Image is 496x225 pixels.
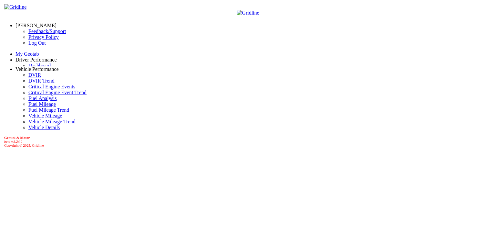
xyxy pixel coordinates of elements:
a: Vehicle Details [28,125,60,130]
a: [PERSON_NAME] [15,23,57,28]
div: Copyright © 2025, Gridline [4,136,493,147]
a: Dashboard [28,63,51,68]
a: Driver Performance [15,57,57,62]
a: Vehicle Mileage Trend [28,119,76,124]
img: Gridline [237,10,259,16]
a: Vehicle Performance [15,66,59,72]
a: Critical Engine Events [28,84,75,89]
a: My Geotab [15,51,39,57]
a: Fuel Analysis [28,96,57,101]
a: DVIR Trend [28,78,54,84]
b: Gemini & Motor [4,136,30,140]
a: Fuel Mileage Trend [28,107,69,113]
a: Feedback/Support [28,28,66,34]
a: Privacy Policy [28,34,59,40]
a: Critical Engine Event Trend [28,90,87,95]
a: Log Out [28,40,46,46]
i: beta v.8.24.0 [4,140,22,143]
img: Gridline [4,4,26,10]
a: DVIR [28,72,41,78]
a: Vehicle Mileage [28,113,62,118]
a: Fuel Mileage [28,101,56,107]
